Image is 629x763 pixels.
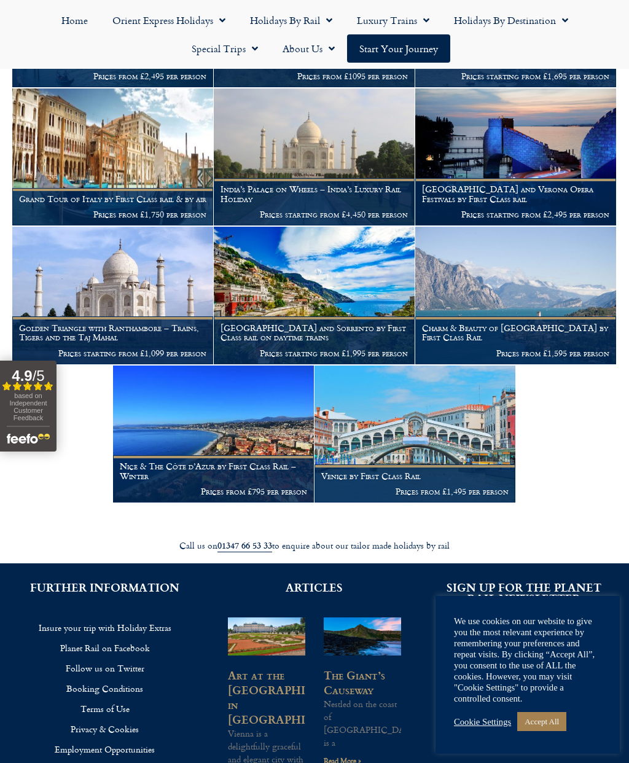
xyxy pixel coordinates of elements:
[12,227,214,364] a: Golden Triangle with Ranthambore – Trains, Tigers and the Taj Mahal Prices starting from £1,099 p...
[113,366,314,503] a: Nice & The Côte d’Azur by First Class Rail – Winter Prices from £795 per person
[120,487,307,496] p: Prices from £795 per person
[49,6,100,34] a: Home
[314,366,516,503] a: Venice by First Class Rail Prices from £1,495 per person
[238,6,345,34] a: Holidays by Rail
[345,6,442,34] a: Luxury Trains
[270,34,347,63] a: About Us
[19,348,206,358] p: Prices starting from £1,099 per person
[422,209,609,219] p: Prices starting from £2,495 per person
[438,582,611,604] h2: SIGN UP FOR THE PLANET RAIL NEWSLETTER
[415,227,617,364] a: Charm & Beauty of [GEOGRAPHIC_DATA] by First Class Rail Prices from £1,595 per person
[321,487,509,496] p: Prices from £1,495 per person
[18,582,191,593] h2: FURTHER INFORMATION
[19,323,206,343] h1: Golden Triangle with Ranthambore – Trains, Tigers and the Taj Mahal
[6,540,623,552] div: Call us on to enquire about our tailor made holidays by rail
[422,71,609,81] p: Prices starting from £1,695 per person
[228,667,356,727] a: Art at the [GEOGRAPHIC_DATA] in [GEOGRAPHIC_DATA]
[19,209,206,219] p: Prices from £1,750 per person
[18,638,191,658] a: Planet Rail on Facebook
[415,88,617,226] a: [GEOGRAPHIC_DATA] and Verona Opera Festivals by First Class rail Prices starting from £2,495 per ...
[18,678,191,698] a: Booking Conditions
[19,71,206,81] p: Prices from £2,495 per person
[221,323,408,343] h1: [GEOGRAPHIC_DATA] and Sorrento by First Class rail on daytime trains
[324,697,401,749] p: Nestled on the coast of [GEOGRAPHIC_DATA] is a
[12,88,214,226] a: Grand Tour of Italy by First Class rail & by air Prices from £1,750 per person
[221,348,408,358] p: Prices starting from £1,995 per person
[214,88,415,226] a: India’s Palace on Wheels – India’s Luxury Rail Holiday Prices starting from £4,450 per person
[18,617,191,638] a: Insure your trip with Holiday Extras
[454,616,601,704] div: We use cookies on our website to give you the most relevant experience by remembering your prefer...
[179,34,270,63] a: Special Trips
[422,348,609,358] p: Prices from £1,595 per person
[120,461,307,481] h1: Nice & The Côte d’Azur by First Class Rail – Winter
[18,719,191,739] a: Privacy & Cookies
[221,71,408,81] p: Prices from £1095 per person
[18,739,191,759] a: Employment Opportunities
[214,227,415,364] a: [GEOGRAPHIC_DATA] and Sorrento by First Class rail on daytime trains Prices starting from £1,995 ...
[321,471,509,481] h1: Venice by First Class Rail
[18,658,191,678] a: Follow us on Twitter
[422,323,609,343] h1: Charm & Beauty of [GEOGRAPHIC_DATA] by First Class Rail
[454,716,511,727] a: Cookie Settings
[18,617,191,759] nav: Menu
[517,712,566,731] a: Accept All
[12,88,213,225] img: Thinking of a rail holiday to Venice
[221,184,408,204] h1: India’s Palace on Wheels – India’s Luxury Rail Holiday
[221,209,408,219] p: Prices starting from £4,450 per person
[100,6,238,34] a: Orient Express Holidays
[228,582,400,593] h2: ARTICLES
[442,6,580,34] a: Holidays by Destination
[19,194,206,204] h1: Grand Tour of Italy by First Class rail & by air
[347,34,450,63] a: Start your Journey
[324,667,385,698] a: The Giant’s Causeway
[422,184,609,204] h1: [GEOGRAPHIC_DATA] and Verona Opera Festivals by First Class rail
[6,6,623,63] nav: Menu
[18,698,191,719] a: Terms of Use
